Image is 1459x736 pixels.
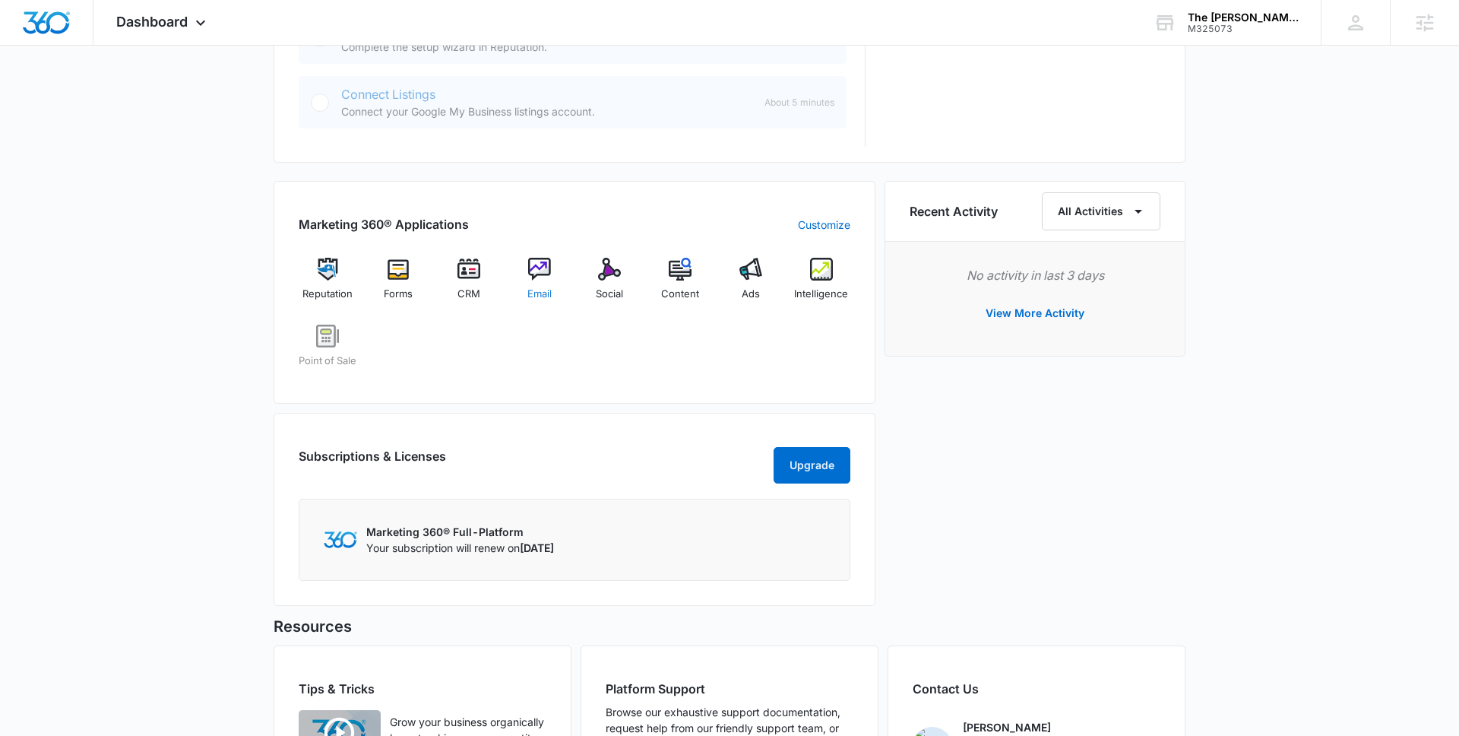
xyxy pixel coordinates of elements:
[1188,11,1299,24] div: account name
[1188,24,1299,34] div: account id
[299,447,446,477] h2: Subscriptions & Licenses
[798,217,850,233] a: Customize
[299,215,469,233] h2: Marketing 360® Applications
[299,258,357,312] a: Reputation
[742,287,760,302] span: Ads
[963,719,1051,735] p: [PERSON_NAME]
[970,295,1100,332] button: View More Activity
[341,39,752,55] p: Complete the setup wizard in Reputation.
[299,680,546,698] h2: Tips & Tricks
[299,325,357,379] a: Point of Sale
[510,258,568,312] a: Email
[606,680,853,698] h2: Platform Support
[910,202,998,220] h6: Recent Activity
[527,287,552,302] span: Email
[651,258,710,312] a: Content
[1042,192,1160,230] button: All Activities
[581,258,639,312] a: Social
[440,258,498,312] a: CRM
[324,531,357,547] img: Marketing 360 Logo
[299,354,356,369] span: Point of Sale
[366,524,554,540] p: Marketing 360® Full-Platform
[910,266,1160,284] p: No activity in last 3 days
[457,287,480,302] span: CRM
[792,258,850,312] a: Intelligence
[774,447,850,484] button: Upgrade
[794,287,848,302] span: Intelligence
[302,287,353,302] span: Reputation
[274,615,1185,638] h5: Resources
[596,287,623,302] span: Social
[341,103,752,119] p: Connect your Google My Business listings account.
[384,287,413,302] span: Forms
[661,287,699,302] span: Content
[116,14,188,30] span: Dashboard
[366,540,554,556] p: Your subscription will renew on
[764,96,834,109] span: About 5 minutes
[369,258,428,312] a: Forms
[722,258,780,312] a: Ads
[520,541,554,554] span: [DATE]
[913,680,1160,698] h2: Contact Us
